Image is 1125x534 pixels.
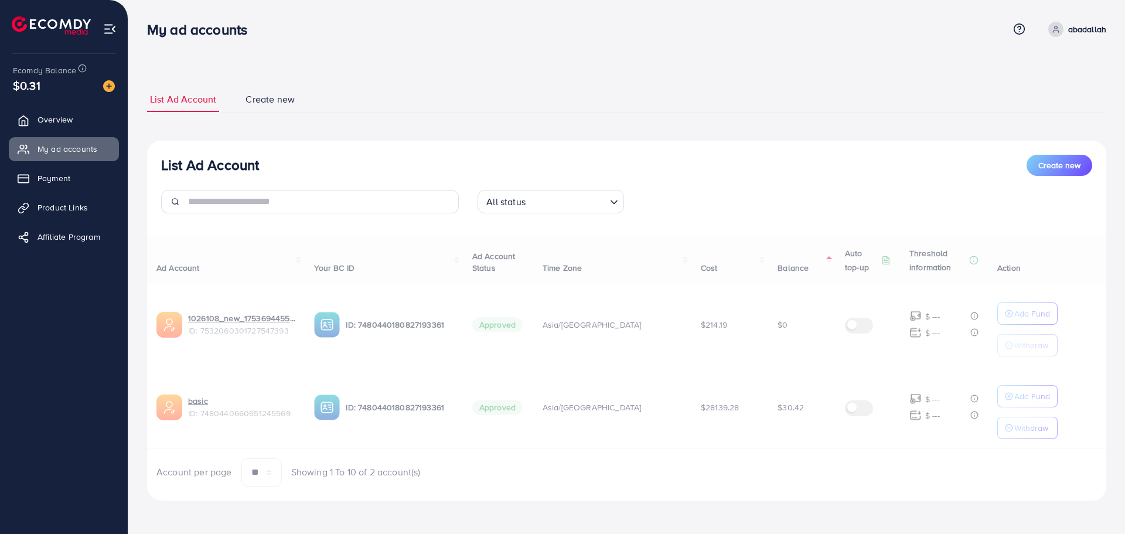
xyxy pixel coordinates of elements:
a: abadallah [1044,22,1106,37]
input: Search for option [529,191,605,210]
a: Overview [9,108,119,131]
button: Create new [1027,155,1092,176]
span: Payment [37,172,70,184]
span: All status [484,193,528,210]
a: Product Links [9,196,119,219]
a: My ad accounts [9,137,119,161]
span: My ad accounts [37,143,97,155]
span: Create new [1038,159,1080,171]
img: image [103,80,115,92]
span: Overview [37,114,73,125]
span: Product Links [37,202,88,213]
h3: List Ad Account [161,157,259,174]
span: Affiliate Program [37,231,100,243]
span: List Ad Account [150,93,216,106]
h3: My ad accounts [147,21,257,38]
p: abadallah [1068,22,1106,36]
a: Affiliate Program [9,225,119,249]
span: $0.31 [13,77,40,94]
a: Payment [9,166,119,190]
iframe: Chat [1075,481,1116,525]
span: Ecomdy Balance [13,64,76,76]
img: menu [103,22,117,36]
div: Search for option [478,190,624,213]
span: Create new [246,93,295,106]
img: logo [12,16,91,35]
